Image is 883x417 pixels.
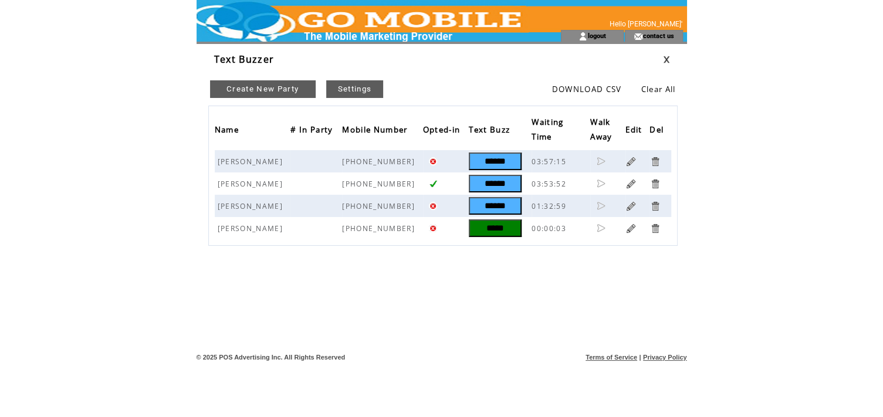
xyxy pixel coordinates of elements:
a: Click to set as walk away [596,201,605,211]
a: Click to set as walk away [596,179,605,188]
span: [PHONE_NUMBER] [342,179,418,189]
span: [PHONE_NUMBER] [342,201,418,211]
a: Click to delete [649,223,661,234]
span: Mobile Number [342,121,410,141]
a: Click to edit [625,201,637,212]
a: Privacy Policy [643,354,687,361]
span: Edit [625,121,645,141]
a: Click to delete [649,178,661,189]
a: Click to set as walk away [596,157,605,166]
span: [PERSON_NAME] [218,223,286,233]
span: [PERSON_NAME] [218,179,286,189]
a: Click to edit [625,156,637,167]
a: Terms of Service [586,354,637,361]
a: Clear All [641,84,676,94]
a: Click to delete [649,156,661,167]
a: logout [587,32,605,39]
span: Waiting Time [532,114,563,148]
span: 01:32:59 [532,201,569,211]
span: Name [215,121,242,141]
span: Opted-in [423,121,464,141]
a: contact us [642,32,674,39]
a: Click to edit [625,223,637,234]
span: Walk Away [590,114,615,148]
img: account_icon.gif [578,32,587,41]
span: [PHONE_NUMBER] [342,157,418,167]
a: DOWNLOAD CSV [552,84,622,94]
span: © 2025 POS Advertising Inc. All Rights Reserved [197,354,346,361]
a: Click to delete [649,201,661,212]
span: Del [649,121,667,141]
span: 00:00:03 [532,223,569,233]
a: Click to edit [625,178,637,189]
a: Settings [326,80,384,98]
a: Create New Party [210,80,316,98]
span: Hello [PERSON_NAME]' [610,20,682,28]
span: Text Buzz [469,121,513,141]
span: Text Buzzer [214,53,275,66]
span: 03:53:52 [532,179,569,189]
span: 03:57:15 [532,157,569,167]
span: [PERSON_NAME] [218,157,286,167]
img: contact_us_icon.gif [634,32,642,41]
span: [PERSON_NAME] [218,201,286,211]
a: Click to set as walk away [596,223,605,233]
span: [PHONE_NUMBER] [342,223,418,233]
span: | [639,354,641,361]
span: # In Party [290,121,336,141]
